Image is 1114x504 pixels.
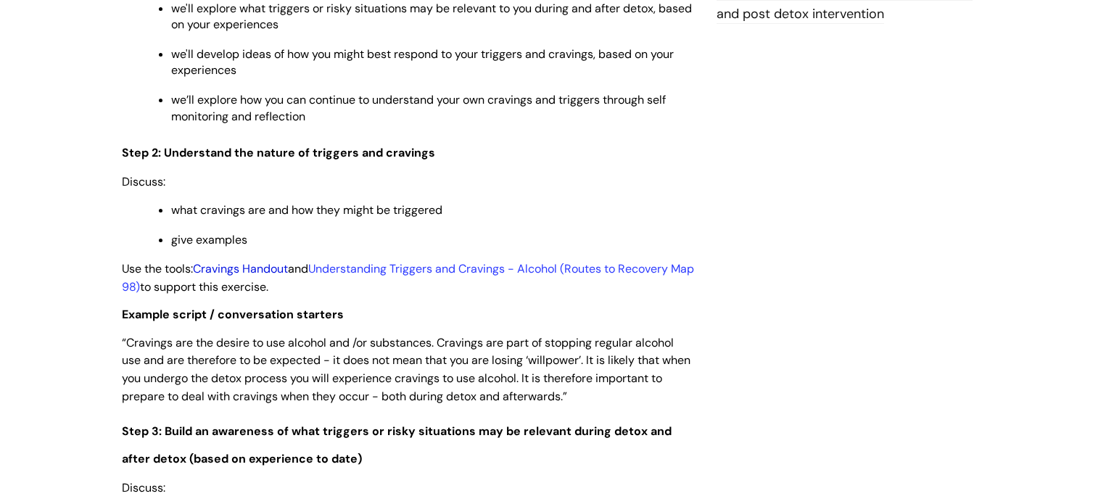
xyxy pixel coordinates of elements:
span: we'll develop ideas of how you might best respond to your triggers and cravings, based on your ex... [171,46,674,78]
span: Discuss: [122,480,165,495]
span: we'll explore what triggers or risky situations may be relevant to you during and after detox, ba... [171,1,692,32]
a: Cravings Handout [193,261,288,276]
span: we’ll explore how you can continue to understand your own cravings and triggers through self moni... [171,92,666,123]
span: Step 2: Understand the nature of triggers and cravings [122,145,435,160]
span: Discuss: [122,174,165,189]
a: Understanding Triggers and Cravings - Alcohol (Routes to Recovery Map 98) [122,261,694,294]
span: Use the tools: and to support this exercise. [122,261,694,294]
strong: Example script / conversation starters [122,307,344,322]
span: what cravings are and how they might be triggered [171,202,442,218]
span: give examples [171,232,247,247]
span: “Cravings are the desire to use alcohol and /or substances. Cravings are part of stopping regular... [122,335,690,404]
span: Step 3: Build an awareness of what triggers or risky situations may be relevant during detox and ... [122,424,672,466]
